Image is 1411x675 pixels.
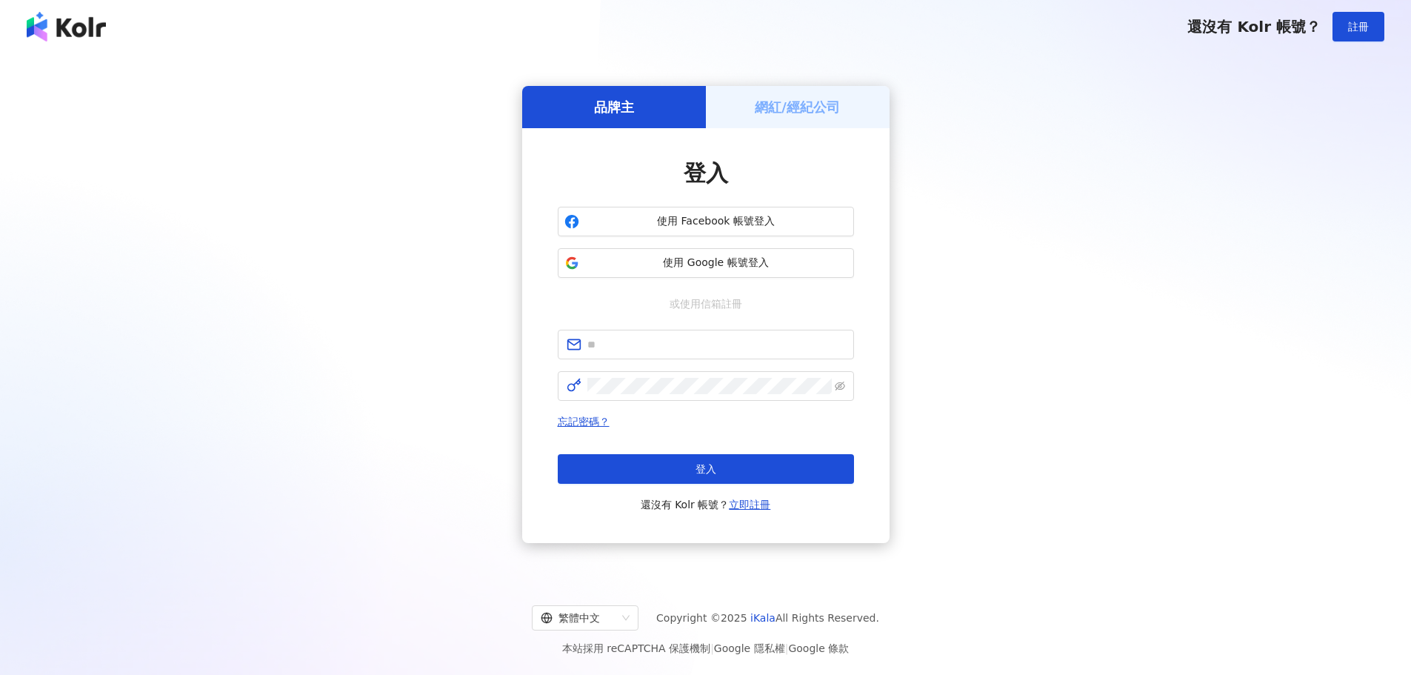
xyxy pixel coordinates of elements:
[594,98,634,116] h5: 品牌主
[641,496,771,513] span: 還沒有 Kolr 帳號？
[659,296,753,312] span: 或使用信箱註冊
[785,642,789,654] span: |
[729,499,770,511] a: 立即註冊
[558,454,854,484] button: 登入
[755,98,840,116] h5: 網紅/經紀公司
[558,207,854,236] button: 使用 Facebook 帳號登入
[750,612,775,624] a: iKala
[835,381,845,391] span: eye-invisible
[558,248,854,278] button: 使用 Google 帳號登入
[1187,18,1321,36] span: 還沒有 Kolr 帳號？
[656,609,879,627] span: Copyright © 2025 All Rights Reserved.
[558,416,610,428] a: 忘記密碼？
[541,606,616,630] div: 繁體中文
[714,642,785,654] a: Google 隱私權
[585,214,847,229] span: 使用 Facebook 帳號登入
[696,463,716,475] span: 登入
[562,639,849,657] span: 本站採用 reCAPTCHA 保護機制
[788,642,849,654] a: Google 條款
[1348,21,1369,33] span: 註冊
[585,256,847,270] span: 使用 Google 帳號登入
[710,642,714,654] span: |
[27,12,106,41] img: logo
[1332,12,1384,41] button: 註冊
[684,160,728,186] span: 登入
